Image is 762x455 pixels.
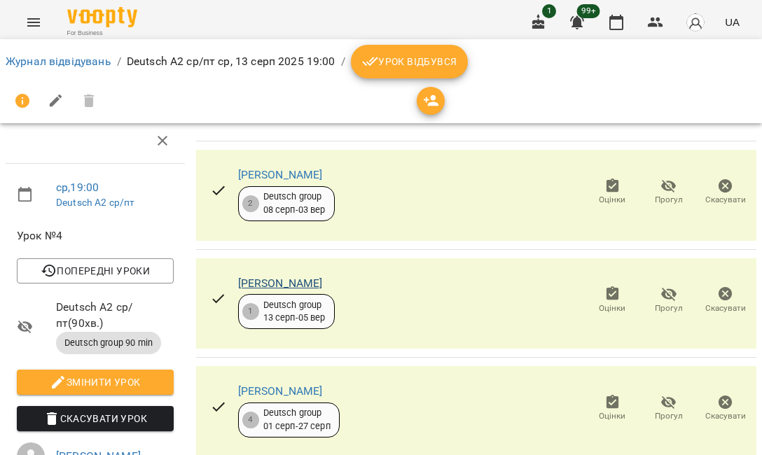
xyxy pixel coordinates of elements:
span: Урок відбувся [362,53,457,70]
button: Прогул [641,173,698,212]
span: Прогул [655,302,683,314]
button: Скасувати [697,173,754,212]
img: Voopty Logo [67,7,137,27]
span: Оцінки [599,194,625,206]
button: Прогул [641,281,698,320]
div: 1 [242,303,259,320]
span: Deutsch group 90 min [56,337,161,349]
span: 99+ [577,4,600,18]
span: Попередні уроки [28,262,162,279]
span: Оцінки [599,302,625,314]
span: Скасувати [705,194,746,206]
div: 4 [242,412,259,428]
button: Змінити урок [17,370,174,395]
span: Оцінки [599,410,625,422]
div: Deutsch group 08 серп - 03 вер [263,190,326,216]
a: Журнал відвідувань [6,55,111,68]
a: ср , 19:00 [56,181,99,194]
span: For Business [67,29,137,38]
span: Змінити урок [28,374,162,391]
a: Deutsch A2 ср/пт [56,197,134,208]
button: Menu [17,6,50,39]
span: Прогул [655,410,683,422]
button: Скасувати Урок [17,406,174,431]
button: Оцінки [584,281,641,320]
span: UA [725,15,740,29]
nav: breadcrumb [6,45,756,78]
button: Попередні уроки [17,258,174,283]
div: 2 [242,195,259,212]
button: Скасувати [697,389,754,428]
span: Скасувати Урок [28,410,162,427]
button: Урок відбувся [351,45,469,78]
a: [PERSON_NAME] [238,168,323,181]
button: UA [719,9,745,35]
span: Скасувати [705,410,746,422]
a: [PERSON_NAME] [238,276,323,290]
span: Прогул [655,194,683,206]
span: Deutsch A2 ср/пт ( 90 хв. ) [56,299,174,332]
li: / [341,53,345,70]
button: Скасувати [697,281,754,320]
span: Скасувати [705,302,746,314]
a: [PERSON_NAME] [238,384,323,398]
div: Deutsch group 13 серп - 05 вер [263,299,326,325]
li: / [117,53,121,70]
button: Прогул [641,389,698,428]
img: avatar_s.png [686,13,705,32]
span: 1 [542,4,556,18]
button: Оцінки [584,173,641,212]
span: Урок №4 [17,227,174,244]
p: Deutsch A2 ср/пт ср, 13 серп 2025 19:00 [127,53,335,70]
div: Deutsch group 01 серп - 27 серп [263,407,331,433]
button: Оцінки [584,389,641,428]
